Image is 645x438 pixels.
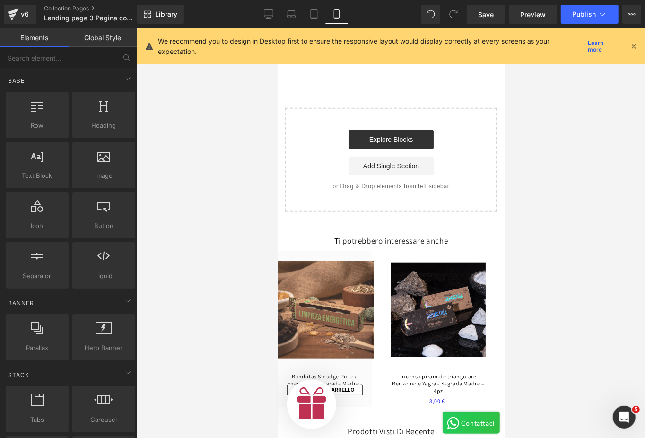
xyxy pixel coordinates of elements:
[158,36,584,57] p: We recommend you to design in Desktop first to ensure the responsive layout would display correct...
[4,5,36,24] a: v6
[75,221,132,231] span: Button
[325,5,348,24] a: Mobile
[632,406,640,413] span: 5
[444,5,463,24] button: Redo
[478,9,494,19] span: Save
[71,102,156,121] a: Explore Blocks
[613,406,636,429] iframe: Intercom live chat
[33,7,111,18] span: Loox
[584,41,622,52] a: Learn more
[9,343,66,353] span: Parallax
[75,121,132,131] span: Heading
[561,5,619,24] button: Publish
[44,5,153,12] a: Collection Pages
[9,271,66,281] span: Separator
[520,9,546,19] span: Preview
[7,298,35,307] span: Banner
[49,8,111,18] span: - Gallery Carousel
[71,128,156,147] a: Add Single Section
[9,171,66,181] span: Text Block
[9,415,66,425] span: Tabs
[257,5,280,24] a: Desktop
[509,5,557,24] a: Preview
[7,370,30,379] span: Stack
[137,5,184,24] a: New Library
[75,343,132,353] span: Hero Banner
[155,10,177,18] span: Library
[69,28,137,47] a: Global Style
[75,271,132,281] span: Liquid
[9,221,66,231] span: Icon
[421,5,440,24] button: Undo
[303,5,325,24] a: Tablet
[183,389,218,401] div: Contattaci
[622,5,641,24] button: More
[75,415,132,425] span: Carousel
[9,121,66,131] span: Row
[7,76,26,85] span: Base
[280,5,303,24] a: Laptop
[19,8,31,20] div: v6
[572,10,596,18] span: Publish
[23,155,204,161] p: or Drag & Drop elements from left sidebar
[75,171,132,181] span: Image
[44,14,135,22] span: Landing page 3 Pagina con prezzi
